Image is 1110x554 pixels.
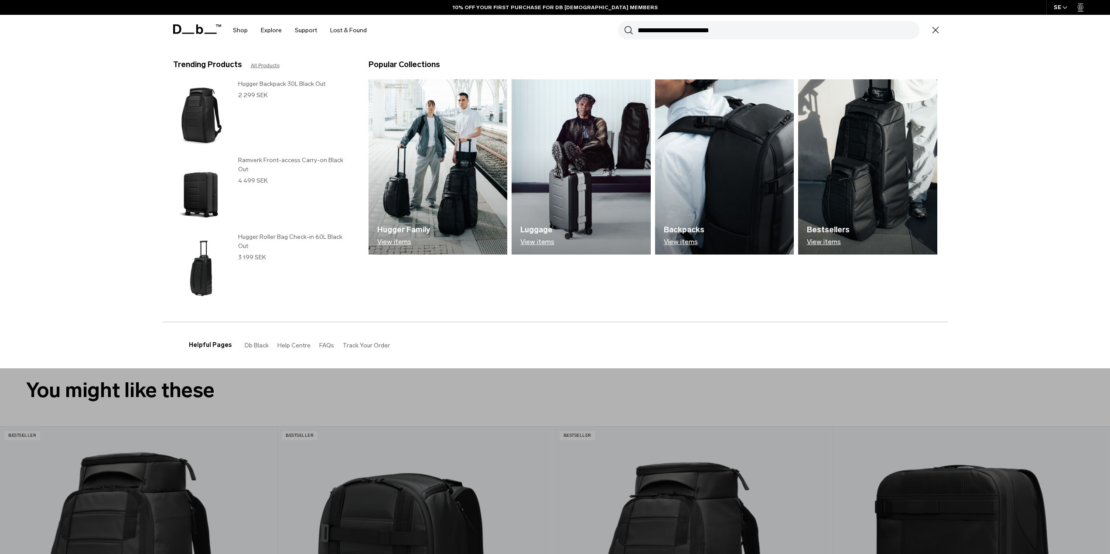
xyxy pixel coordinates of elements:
[453,3,658,11] a: 10% OFF YOUR FIRST PURCHASE FOR DB [DEMOGRAPHIC_DATA] MEMBERS
[238,177,268,184] span: 4 499 SEK
[807,224,850,236] h3: Bestsellers
[238,92,268,99] span: 2 299 SEK
[319,342,334,349] a: FAQs
[173,156,229,228] img: Ramverk Front-access Carry-on Black Out
[238,79,351,88] h3: Hugger Backpack 30L Black Out
[512,79,651,255] img: Db
[238,254,266,261] span: 3 199 SEK
[245,342,269,349] a: Db Black
[369,79,508,255] img: Db
[173,156,351,228] a: Ramverk Front-access Carry-on Black Out Ramverk Front-access Carry-on Black Out 4 499 SEK
[173,59,242,71] h3: Trending Products
[655,79,794,255] a: Db Backpacks View items
[664,224,704,236] h3: Backpacks
[798,79,937,255] a: Db Bestsellers View items
[377,238,430,246] p: View items
[238,232,351,251] h3: Hugger Roller Bag Check-in 60L Black Out
[251,61,280,69] a: All Products
[330,15,367,46] a: Lost & Found
[512,79,651,255] a: Db Luggage View items
[173,232,351,304] a: Hugger Roller Bag Check-in 60L Black Out Hugger Roller Bag Check-in 60L Black Out 3 199 SEK
[655,79,794,255] img: Db
[807,238,850,246] p: View items
[233,15,248,46] a: Shop
[295,15,317,46] a: Support
[173,232,229,304] img: Hugger Roller Bag Check-in 60L Black Out
[377,224,430,236] h3: Hugger Family
[343,342,390,349] a: Track Your Order
[664,238,704,246] p: View items
[369,79,508,255] a: Db Hugger Family View items
[798,79,937,255] img: Db
[369,59,440,71] h3: Popular Collections
[226,15,373,46] nav: Main Navigation
[238,156,351,174] h3: Ramverk Front-access Carry-on Black Out
[520,224,554,236] h3: Luggage
[173,79,229,151] img: Hugger Backpack 30L Black Out
[520,238,554,246] p: View items
[261,15,282,46] a: Explore
[277,342,311,349] a: Help Centre
[189,340,232,350] h3: Helpful Pages
[173,79,351,151] a: Hugger Backpack 30L Black Out Hugger Backpack 30L Black Out 2 299 SEK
